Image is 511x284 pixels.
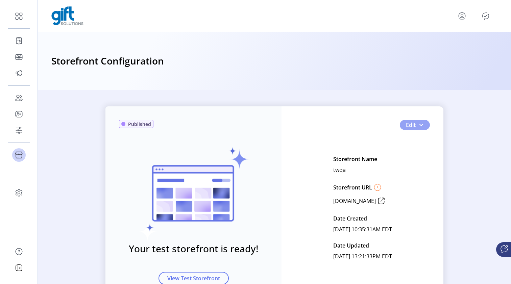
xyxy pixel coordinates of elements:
[333,213,367,224] p: Date Created
[129,241,259,256] h3: Your test storefront is ready!
[406,121,416,129] span: Edit
[333,251,392,262] p: [DATE] 13:21:33PM EDT
[480,10,491,21] button: Publisher Panel
[51,6,83,25] img: logo
[167,274,220,282] span: View Test Storefront
[333,224,392,235] p: [DATE] 10:35:31AM EDT
[128,121,151,128] span: Published
[333,197,376,205] p: [DOMAIN_NAME]
[333,240,369,251] p: Date Updated
[51,54,164,69] h3: Storefront Configuration
[333,154,377,164] p: Storefront Name
[333,183,372,191] p: Storefront URL
[333,164,346,175] p: twqa
[400,120,430,130] button: Edit
[457,10,467,21] button: menu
